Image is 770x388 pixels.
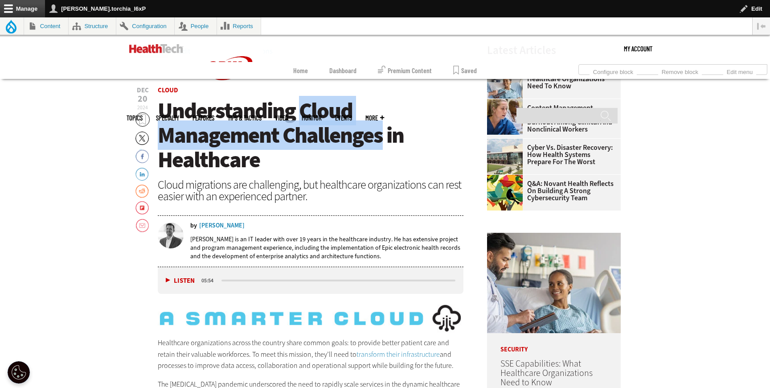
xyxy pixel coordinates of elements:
[365,115,384,121] span: More
[487,99,523,135] img: nurses talk in front of desktop computer
[158,267,463,294] div: media player
[158,301,463,336] img: a smarter cloud
[356,350,440,359] a: transform their infrastructure
[8,361,30,384] div: Cookie Settings
[453,62,477,79] a: Saved
[624,35,652,62] a: My Account
[487,333,621,353] p: Security
[487,139,527,146] a: University of Vermont Medical Center’s main campus
[127,115,143,121] span: Topics
[487,175,527,182] a: abstract illustration of a tree
[487,99,527,106] a: nurses talk in front of desktop computer
[199,223,245,229] a: [PERSON_NAME]
[192,115,214,121] a: Features
[190,235,463,260] p: [PERSON_NAME] is an IT leader with over 19 years in the healthcare industry. He has extensive pro...
[228,115,262,121] a: Tips & Tactics
[487,144,615,165] a: Cyber vs. Disaster Recovery: How Health Systems Prepare for the Worst
[658,66,702,76] a: Remove block
[329,62,356,79] a: Dashboard
[335,115,352,121] a: Events
[753,17,770,35] button: Vertical orientation
[624,35,652,62] div: User menu
[24,17,68,35] a: Content
[487,175,523,211] img: abstract illustration of a tree
[158,337,463,371] p: Healthcare organizations across the country share common goals: to provide better patient care an...
[487,139,523,174] img: University of Vermont Medical Center’s main campus
[158,223,184,248] img: Mike Larsen
[69,17,116,35] a: Structure
[129,44,183,53] img: Home
[158,179,463,202] div: Cloud migrations are challenging, but healthcare organizations can rest easier with an experience...
[275,115,288,121] a: Video
[723,66,756,76] a: Edit menu
[378,62,432,79] a: Premium Content
[8,361,30,384] button: Open Preferences
[166,277,195,284] button: Listen
[116,17,174,35] a: Configuration
[487,180,615,202] a: Q&A: Novant Health Reflects on Building a Strong Cybersecurity Team
[302,115,322,121] a: MonITor
[200,277,220,285] div: duration
[590,66,637,76] a: Configure block
[175,17,217,35] a: People
[158,96,404,174] span: Understanding Cloud Management Challenges in Healthcare
[487,233,621,333] img: Doctor speaking with patient
[293,62,308,79] a: Home
[197,94,263,103] a: CDW
[217,17,261,35] a: Reports
[487,104,615,133] a: Content Management Systems Can Reduce Burnout Among Clinical and Nonclinical Workers
[156,115,179,121] span: Specialty
[197,35,263,101] img: Home
[190,223,197,229] span: by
